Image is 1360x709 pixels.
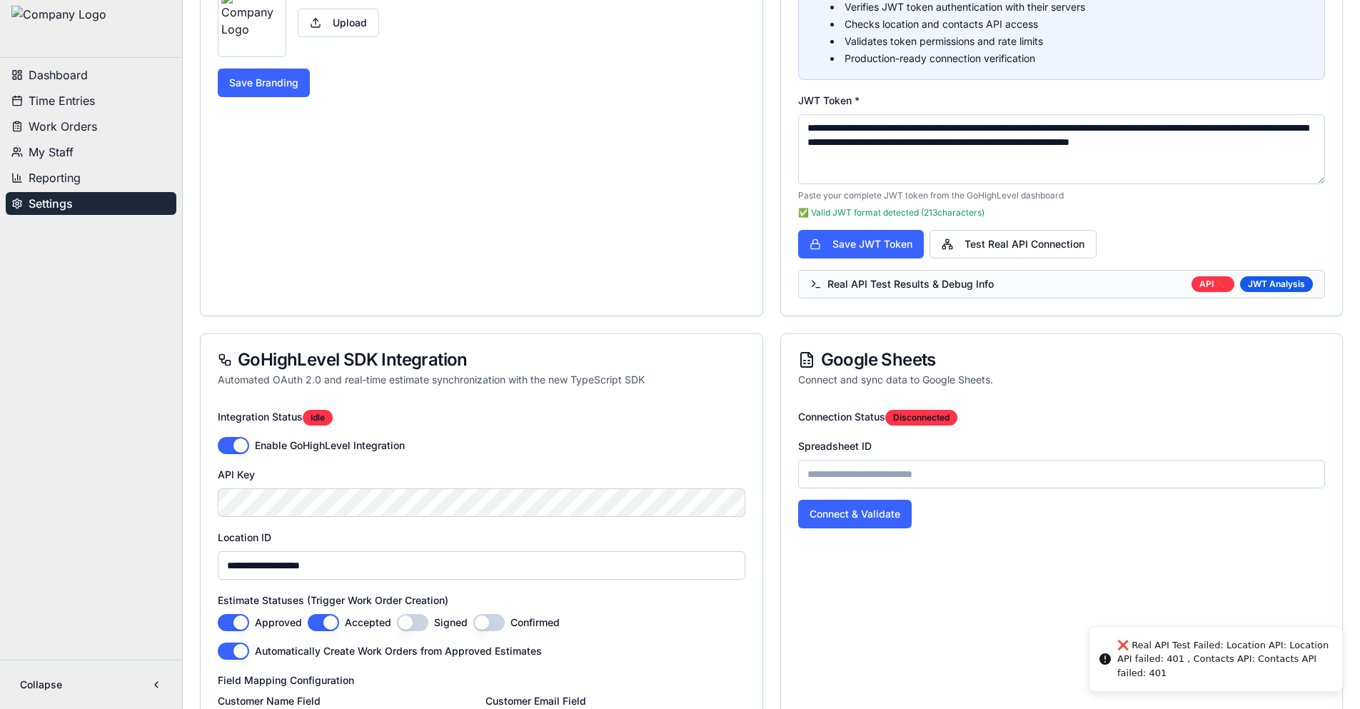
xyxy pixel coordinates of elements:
button: Dashboard [6,64,176,86]
label: API Key [218,468,255,481]
button: Save Branding [218,69,310,97]
span: Collapse [20,678,62,692]
div: ❌ Real API Test Failed: Location API: Location API failed: 401 , Contacts API: Contacts API faile... [1117,638,1331,680]
label: approved [255,618,302,628]
img: Company Logo [11,6,106,51]
button: Test Real API Connection [930,230,1097,258]
button: Work Orders [6,115,176,138]
button: Settings [6,192,176,215]
span: ✅ Valid JWT format detected ( 213 characters) [798,207,984,218]
span: My Staff [29,144,74,161]
span: Work Orders [29,118,97,135]
div: Connect and sync data to Google Sheets. [798,373,1326,387]
label: Enable GoHighLevel Integration [255,441,405,451]
p: Paste your complete JWT token from the GoHighLevel dashboard [798,190,1326,201]
label: Spreadsheet ID [798,440,872,452]
span: Real API Test Results & Debug Info [810,277,994,291]
label: Field Mapping Configuration [218,674,354,686]
label: Customer Email Field [485,695,586,707]
button: Collapse [11,672,171,698]
div: Google Sheets [798,351,1326,368]
li: Production-ready connection verification [830,51,1314,66]
label: JWT Token * [798,94,860,106]
li: Checks location and contacts API access [830,17,1314,31]
label: Integration Status [218,411,303,423]
label: Customer Name Field [218,695,321,707]
li: Validates token permissions and rate limits [830,34,1314,49]
div: Automated OAuth 2.0 and real-time estimate synchronization with the new TypeScript SDK [218,373,745,387]
div: disconnected [885,410,957,426]
span: Settings [29,195,73,212]
button: Reporting [6,166,176,189]
label: Upload [298,9,379,37]
label: Location ID [218,531,271,543]
label: Connection Status [798,411,885,423]
label: accepted [345,618,391,628]
button: Connect & Validate [798,500,912,528]
button: Real API Test Results & Debug InfoAPI ❌JWT Analysis [798,270,1326,298]
label: confirmed [510,618,560,628]
label: Estimate Statuses (Trigger Work Order Creation) [218,594,448,606]
button: Time Entries [6,89,176,112]
button: Save JWT Token [798,230,924,258]
div: GoHighLevel SDK Integration [218,351,745,368]
button: My Staff [6,141,176,164]
div: JWT Analysis [1240,276,1313,292]
div: API ❌ [1192,276,1234,292]
div: idle [303,410,333,426]
span: Dashboard [29,66,88,84]
label: signed [434,618,468,628]
label: Automatically Create Work Orders from Approved Estimates [255,646,542,656]
span: Time Entries [29,92,95,109]
span: Reporting [29,169,81,186]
